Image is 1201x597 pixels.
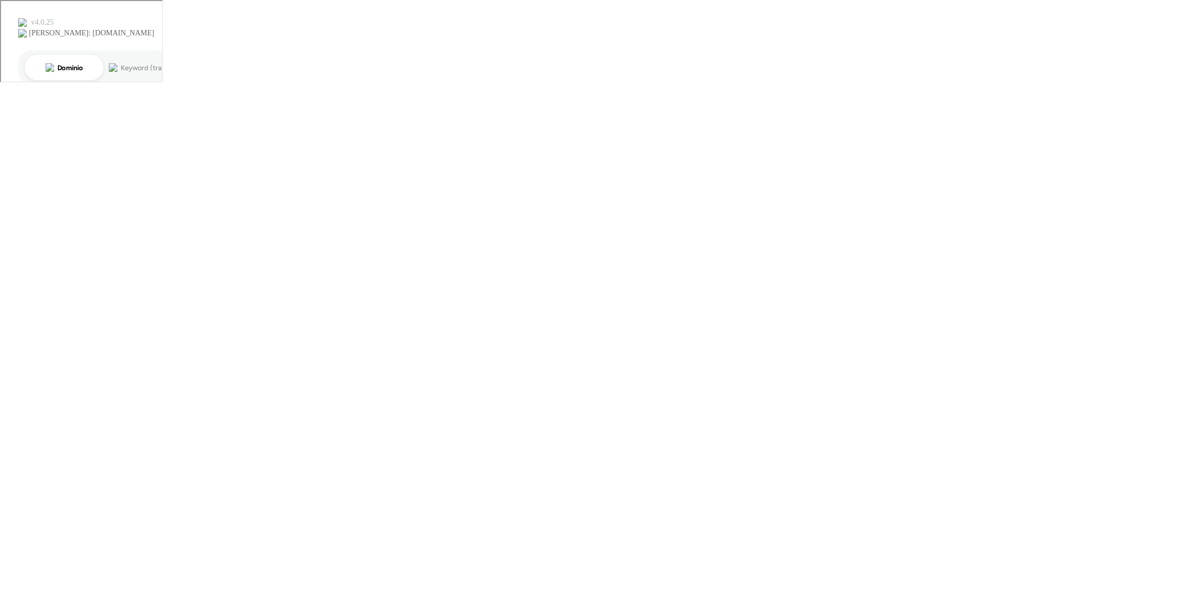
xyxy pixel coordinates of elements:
img: logo_orange.svg [17,17,26,26]
div: Keyword (traffico) [120,63,178,70]
img: website_grey.svg [17,28,26,36]
div: v 4.0.25 [30,17,53,26]
img: tab_keywords_by_traffic_grey.svg [108,62,116,71]
img: tab_domain_overview_orange.svg [45,62,53,71]
div: [PERSON_NAME]: [DOMAIN_NAME] [28,28,153,36]
div: Dominio [56,63,82,70]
